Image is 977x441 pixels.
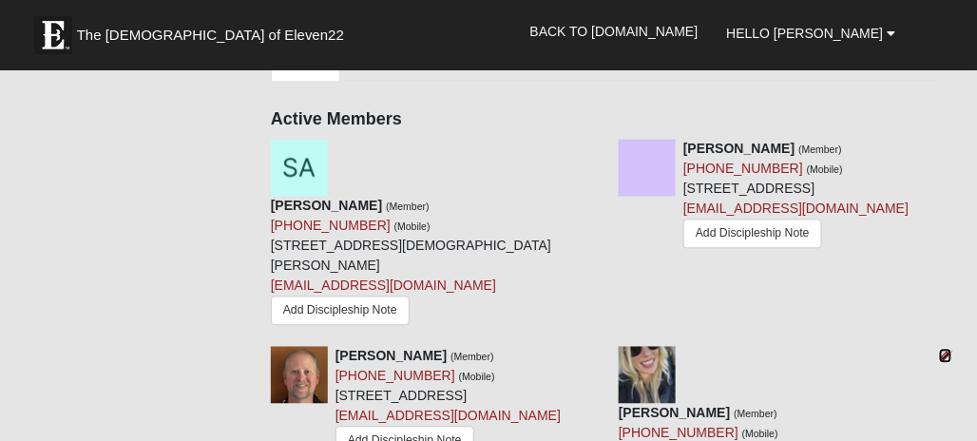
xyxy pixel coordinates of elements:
[335,349,447,364] strong: [PERSON_NAME]
[712,10,910,57] a: Hello [PERSON_NAME]
[683,220,822,249] a: Add Discipleship Note
[271,297,410,326] a: Add Discipleship Note
[683,201,909,217] a: [EMAIL_ADDRESS][DOMAIN_NAME]
[683,162,803,177] a: [PHONE_NUMBER]
[459,372,495,383] small: (Mobile)
[271,110,938,131] h4: Active Members
[25,7,405,54] a: The [DEMOGRAPHIC_DATA] of Eleven22
[335,369,455,384] a: [PHONE_NUMBER]
[450,352,494,363] small: (Member)
[77,26,344,45] span: The [DEMOGRAPHIC_DATA] of Eleven22
[619,406,730,421] strong: [PERSON_NAME]
[807,164,843,176] small: (Mobile)
[726,26,883,41] span: Hello [PERSON_NAME]
[34,16,72,54] img: Eleven22 logo
[798,144,842,156] small: (Member)
[516,8,713,55] a: Back to [DOMAIN_NAME]
[394,221,431,233] small: (Mobile)
[683,142,795,157] strong: [PERSON_NAME]
[386,201,430,213] small: (Member)
[271,199,382,214] strong: [PERSON_NAME]
[683,140,909,254] div: [STREET_ADDRESS]
[271,197,590,333] div: [STREET_ADDRESS][DEMOGRAPHIC_DATA][PERSON_NAME]
[271,219,391,234] a: [PHONE_NUMBER]
[271,278,496,294] a: [EMAIL_ADDRESS][DOMAIN_NAME]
